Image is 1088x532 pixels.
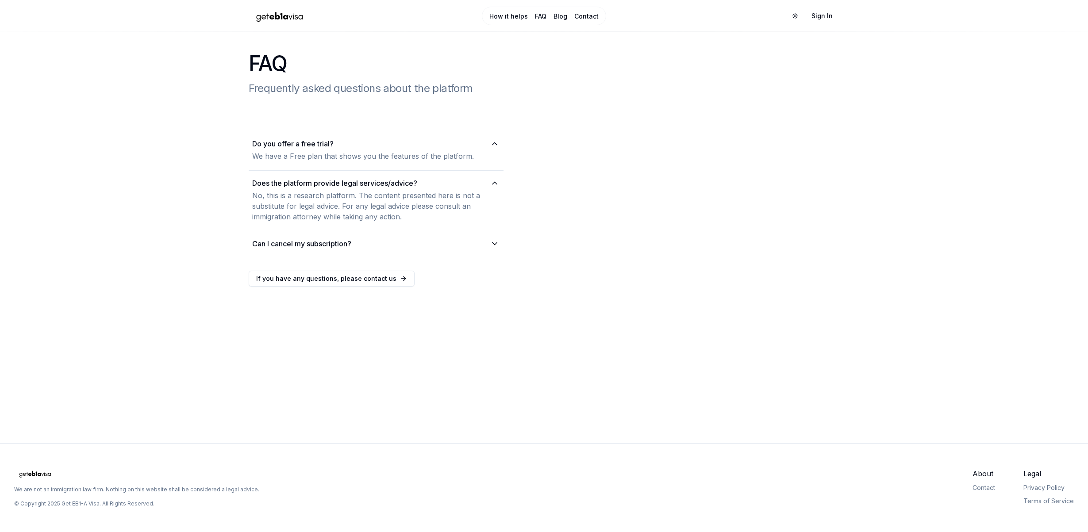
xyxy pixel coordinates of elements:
a: Contact [574,12,599,21]
a: Home Page [249,8,446,24]
summary: Do you offer a free trial? [252,138,500,149]
nav: Main [482,7,606,25]
div: We have a Free plan that shows you the features of the platform. [252,149,500,163]
h2: Do you offer a free trial? [252,138,334,149]
span: If you have any questions, please contact us [256,274,396,283]
h2: Can I cancel my subscription? [252,238,351,249]
span: About [973,468,995,479]
h2: Does the platform provide legal services/advice? [252,178,417,188]
summary: Does the platform provide legal services/advice? [252,178,500,188]
a: Blog [554,12,567,21]
a: Home Page [14,468,259,479]
img: geteb1avisa logo [14,468,56,479]
a: Terms of Service [1023,497,1074,505]
div: No, this is a research platform. The content presented here is not a substitute for legal advice.... [252,188,500,224]
h1: FAQ [249,53,840,74]
a: FAQ [535,12,546,21]
h2: Frequently asked questions about the platform [249,81,840,96]
p: We are not an immigration law firm. Nothing on this website shall be considered a legal advice. [14,486,259,493]
img: geteb1avisa logo [249,8,311,24]
a: Contact [973,484,995,491]
a: Privacy Policy [1023,484,1065,491]
summary: Can I cancel my subscription? [252,238,500,249]
a: Sign In [804,8,840,24]
p: © Copyright 2025 Get EB1-A Visa. All Rights Reserved. [14,500,154,507]
a: If you have any questions, please contact us [249,271,415,287]
a: How it helps [489,12,528,21]
span: Legal [1023,468,1074,479]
